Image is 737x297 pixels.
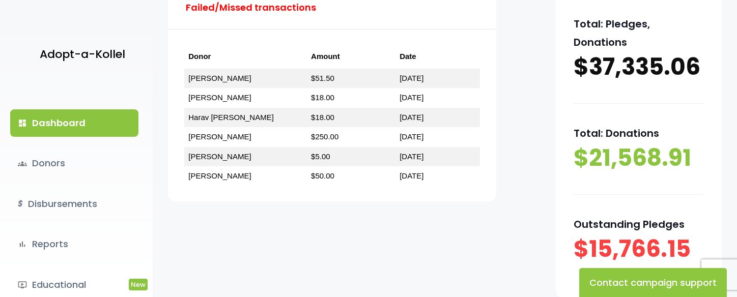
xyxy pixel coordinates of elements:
th: Date [395,45,480,69]
a: [PERSON_NAME] [188,132,251,141]
a: $5.00 [311,152,330,161]
a: Harav [PERSON_NAME] [188,113,274,122]
th: Amount [307,45,395,69]
span: New [129,279,148,290]
a: [DATE] [400,152,423,161]
th: Donor [184,45,307,69]
p: Outstanding Pledges [574,215,704,233]
i: ondemand_video [18,280,27,289]
a: [PERSON_NAME] [188,74,251,82]
p: $21,568.91 [574,142,704,174]
a: $50.00 [311,171,334,180]
p: Total: Donations [574,124,704,142]
a: bar_chartReports [10,230,138,258]
span: groups [18,159,27,168]
p: $15,766.15 [574,233,704,265]
p: $37,335.06 [574,51,704,83]
a: groupsDonors [10,150,138,177]
a: $18.00 [311,113,334,122]
button: Contact campaign support [579,268,727,297]
a: $250.00 [311,132,338,141]
a: [DATE] [400,113,423,122]
i: dashboard [18,118,27,128]
a: [PERSON_NAME] [188,171,251,180]
a: dashboardDashboard [10,109,138,137]
a: [DATE] [400,132,423,141]
a: [DATE] [400,171,423,180]
a: $Disbursements [10,190,138,218]
i: bar_chart [18,240,27,249]
a: Adopt-a-Kollel [35,29,125,79]
a: [PERSON_NAME] [188,93,251,102]
p: Total: Pledges, Donations [574,15,704,51]
a: $18.00 [311,93,334,102]
a: [DATE] [400,74,423,82]
p: Adopt-a-Kollel [40,44,125,65]
a: [DATE] [400,93,423,102]
i: $ [18,197,23,212]
a: $51.50 [311,74,334,82]
a: [PERSON_NAME] [188,152,251,161]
